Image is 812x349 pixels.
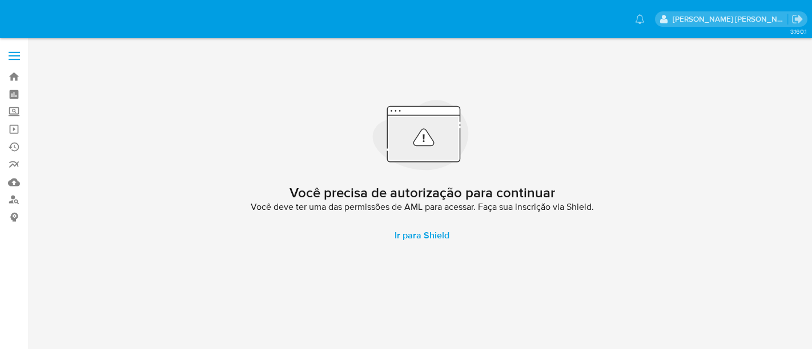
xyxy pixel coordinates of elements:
[251,201,594,213] span: Você deve ter uma das permissões de AML para acessar. Faça sua inscrição via Shield.
[635,14,645,24] a: Notificações
[395,222,449,249] span: Ir para Shield
[673,14,788,25] p: emerson.gomes@mercadopago.com.br
[791,13,803,25] a: Sair
[381,222,463,249] a: Ir para Shield
[290,184,555,201] h2: Você precisa de autorização para continuar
